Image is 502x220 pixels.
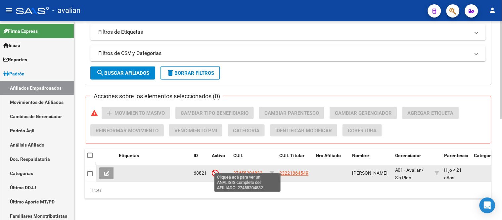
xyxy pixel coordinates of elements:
span: 27458204832 [233,171,262,176]
span: 23221864549 [279,171,308,176]
span: [PERSON_NAME] [352,171,388,176]
span: Agregar Etiqueta [408,110,454,116]
span: Reportes [3,56,27,63]
mat-icon: search [96,69,104,77]
span: Inicio [3,42,20,49]
span: Nombre [352,153,369,158]
datatable-header-cell: Activo [209,149,231,171]
button: Cambiar Tipo Beneficiario [175,107,254,119]
button: Categoria [228,124,265,137]
button: Cambiar Parentesco [259,107,324,119]
button: Identificar Modificar [270,124,337,137]
button: Cobertura [342,124,382,137]
mat-expansion-panel-header: Filtros de Etiquetas [90,24,486,40]
button: Borrar Filtros [160,66,220,80]
mat-panel-title: Filtros de Etiquetas [98,28,470,36]
span: Cambiar Gerenciador [335,110,392,116]
span: Cambiar Parentesco [264,110,319,116]
button: Cambiar Gerenciador [330,107,397,119]
div: 1 total [85,182,491,199]
button: Reinformar Movimiento [90,124,164,137]
button: Agregar Etiqueta [402,107,459,119]
datatable-header-cell: ID [191,149,209,171]
span: Cambiar Tipo Beneficiario [181,110,249,116]
span: Buscar Afiliados [96,70,149,76]
span: CUIL [233,153,243,158]
span: Identificar Modificar [275,128,332,134]
button: Buscar Afiliados [90,66,155,80]
span: Vencimiento PMI [174,128,217,134]
span: Reinformar Movimiento [96,128,159,134]
button: Movimiento Masivo [102,107,170,119]
span: Categoria [233,128,259,134]
datatable-header-cell: CUIL Titular [277,149,313,171]
span: - avalian [52,3,80,18]
mat-expansion-panel-header: Filtros de CSV y Categorias [90,45,486,61]
datatable-header-cell: Nombre [349,149,392,171]
span: Etiquetas [119,153,139,158]
mat-icon: person [489,6,497,14]
datatable-header-cell: Etiquetas [116,149,191,171]
span: Activo [212,153,225,158]
span: ID [194,153,198,158]
span: Parentesco [444,153,469,158]
span: Firma Express [3,27,38,35]
span: A01 - Avalian [395,168,422,173]
mat-icon: add [105,109,113,117]
span: Cobertura [348,128,377,134]
span: Gerenciador [395,153,421,158]
datatable-header-cell: Parentesco [442,149,472,171]
span: CUIL Titular [279,153,304,158]
span: Borrar Filtros [166,70,214,76]
span: Nro Afiliado [316,153,341,158]
datatable-header-cell: Gerenciador [392,149,432,171]
span: Categoria [474,153,495,158]
div: Open Intercom Messenger [479,198,495,213]
span: 68821 [194,171,207,176]
datatable-header-cell: CUIL [231,149,267,171]
datatable-header-cell: Categoria [472,149,498,171]
mat-icon: warning [90,109,98,117]
mat-icon: delete [166,69,174,77]
mat-panel-title: Filtros de CSV y Categorias [98,50,470,57]
h3: Acciones sobre los elementos seleccionados (0) [90,92,223,101]
span: Hijo < 21 años [444,168,462,181]
span: Movimiento Masivo [114,110,165,116]
span: Padrón [3,70,24,77]
datatable-header-cell: Nro Afiliado [313,149,349,171]
mat-icon: menu [5,6,13,14]
button: Vencimiento PMI [169,124,222,137]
